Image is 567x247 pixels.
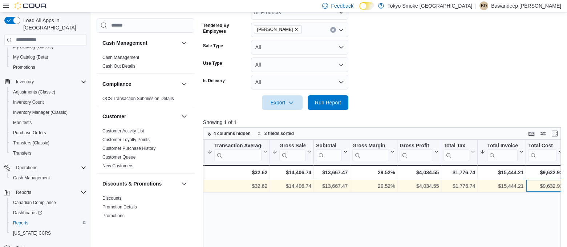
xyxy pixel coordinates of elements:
button: Reports [7,218,89,228]
span: [US_STATE] CCRS [13,230,51,236]
button: Gross Margin [352,143,395,161]
div: Total Invoiced [487,143,518,161]
button: 3 fields sorted [254,129,297,138]
button: All [251,75,348,89]
span: Cash Management [102,55,139,60]
span: 3 fields sorted [264,131,294,136]
div: $32.62 [207,168,267,177]
div: $4,034.55 [400,168,439,177]
button: Compliance [180,80,189,88]
button: 4 columns hidden [203,129,254,138]
button: Remove Sarah Van Sickle from selection in this group [294,27,299,32]
span: Transfers [13,150,31,156]
div: Customer [97,127,194,173]
div: $13,667.47 [316,168,348,177]
a: Dashboards [10,208,45,217]
button: Enter fullscreen [550,129,559,138]
div: Total Cost [528,143,556,161]
div: $1,776.74 [444,168,475,177]
div: Transaction Average [214,143,262,161]
p: Bawandeep [PERSON_NAME] [491,1,561,10]
div: Gross Sales [279,143,305,161]
span: Manifests [13,120,32,126]
a: Promotions [102,213,125,218]
div: Compliance [97,94,194,106]
span: Inventory [16,79,34,85]
button: Discounts & Promotions [180,179,189,188]
span: Operations [13,163,86,172]
div: $9,632.92 [528,182,562,190]
button: My Catalog (Beta) [7,52,89,62]
div: $13,667.47 [316,182,348,190]
button: Export [262,95,303,110]
button: Cash Management [180,39,189,47]
button: Discounts & Promotions [102,180,178,187]
button: Reports [1,187,89,198]
a: Dashboards [7,208,89,218]
button: Purchase Orders [7,128,89,138]
input: Dark Mode [359,2,374,10]
div: Gross Profit [400,143,433,161]
span: Customer Purchase History [102,146,156,151]
p: Tokyo Smoke [GEOGRAPHIC_DATA] [388,1,473,10]
a: Discounts [102,196,122,201]
button: Transfers (Classic) [7,138,89,148]
a: Customer Queue [102,155,135,160]
button: Total Invoiced [480,143,523,161]
a: Cash Out Details [102,64,135,69]
span: Reports [13,188,86,197]
a: Cash Management [102,55,139,60]
span: Washington CCRS [10,229,86,238]
button: Customer [102,113,178,120]
span: Transfers (Classic) [10,139,86,147]
h3: Discounts & Promotions [102,180,162,187]
button: All [251,40,348,55]
div: Transaction Average [214,143,262,150]
a: Reports [10,219,31,227]
span: Reports [13,220,28,226]
div: Subtotal [316,143,342,150]
span: Inventory Manager (Classic) [10,108,86,117]
button: Cash Management [7,173,89,183]
div: Total Invoiced [487,143,518,150]
span: Canadian Compliance [13,200,56,206]
span: Purchase Orders [13,130,46,136]
div: 29.52% [352,182,395,190]
button: Total Tax [444,143,475,161]
a: Customer Loyalty Points [102,137,150,142]
p: | [475,1,477,10]
a: Inventory Manager (Classic) [10,108,70,117]
span: Cash Management [10,174,86,182]
span: New Customers [102,163,133,169]
span: My Catalog (Beta) [13,54,48,60]
button: Operations [13,163,40,172]
div: $9,632.92 [528,168,562,177]
button: Compliance [102,80,178,88]
button: All [251,57,348,72]
p: Showing 1 of 1 [203,119,564,126]
span: Promotions [102,213,125,219]
span: Reports [16,190,31,195]
label: Tendered By Employees [203,23,248,34]
span: Inventory Count [13,99,44,105]
span: Manifests [10,118,86,127]
span: Transfers [10,149,86,158]
button: Inventory Count [7,97,89,107]
div: Cash Management [97,53,194,73]
button: Adjustments (Classic) [7,87,89,97]
button: Reports [13,188,34,197]
a: OCS Transaction Submission Details [102,96,174,101]
span: Operations [16,165,37,171]
span: Inventory [13,77,86,86]
a: Promotion Details [102,204,137,210]
a: Cash Management [10,174,53,182]
h3: Cash Management [102,39,147,47]
h3: Compliance [102,80,131,88]
button: Total Cost [528,143,562,161]
span: Inventory Manager (Classic) [13,109,68,115]
div: $14,406.74 [272,182,311,190]
div: $15,444.21 [480,182,523,190]
a: My Catalog (Beta) [10,53,51,61]
div: Gross Profit [400,143,433,150]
